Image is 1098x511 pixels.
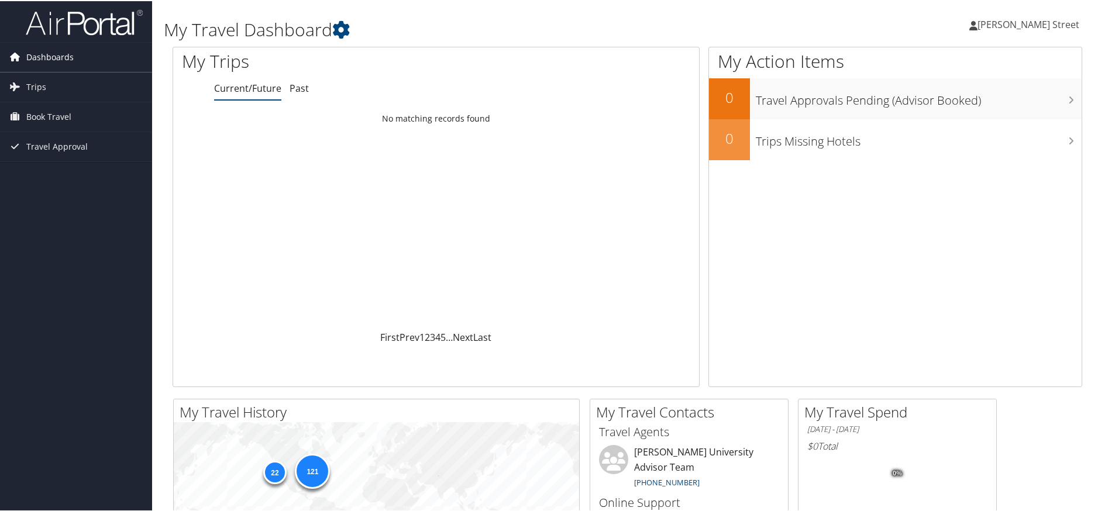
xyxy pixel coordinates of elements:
[164,16,782,41] h1: My Travel Dashboard
[214,81,281,94] a: Current/Future
[290,81,309,94] a: Past
[26,101,71,130] span: Book Travel
[756,126,1082,149] h3: Trips Missing Hotels
[26,131,88,160] span: Travel Approval
[430,330,435,343] a: 3
[709,87,750,106] h2: 0
[453,330,473,343] a: Next
[807,439,818,451] span: $0
[977,17,1079,30] span: [PERSON_NAME] Street
[400,330,419,343] a: Prev
[182,48,471,72] h1: My Trips
[709,127,750,147] h2: 0
[473,330,491,343] a: Last
[969,6,1091,41] a: [PERSON_NAME] Street
[807,439,987,451] h6: Total
[446,330,453,343] span: …
[26,8,143,35] img: airportal-logo.png
[263,460,286,483] div: 22
[26,42,74,71] span: Dashboards
[756,85,1082,108] h3: Travel Approvals Pending (Advisor Booked)
[709,118,1082,159] a: 0Trips Missing Hotels
[893,469,902,476] tspan: 0%
[634,476,700,486] a: [PHONE_NUMBER]
[435,330,440,343] a: 4
[180,401,579,421] h2: My Travel History
[295,453,330,488] div: 121
[599,423,779,439] h3: Travel Agents
[807,423,987,434] h6: [DATE] - [DATE]
[709,48,1082,72] h1: My Action Items
[440,330,446,343] a: 5
[380,330,400,343] a: First
[596,401,788,421] h2: My Travel Contacts
[593,444,785,492] li: [PERSON_NAME] University Advisor Team
[26,71,46,101] span: Trips
[173,107,699,128] td: No matching records found
[419,330,425,343] a: 1
[709,77,1082,118] a: 0Travel Approvals Pending (Advisor Booked)
[599,493,779,510] h3: Online Support
[804,401,996,421] h2: My Travel Spend
[425,330,430,343] a: 2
